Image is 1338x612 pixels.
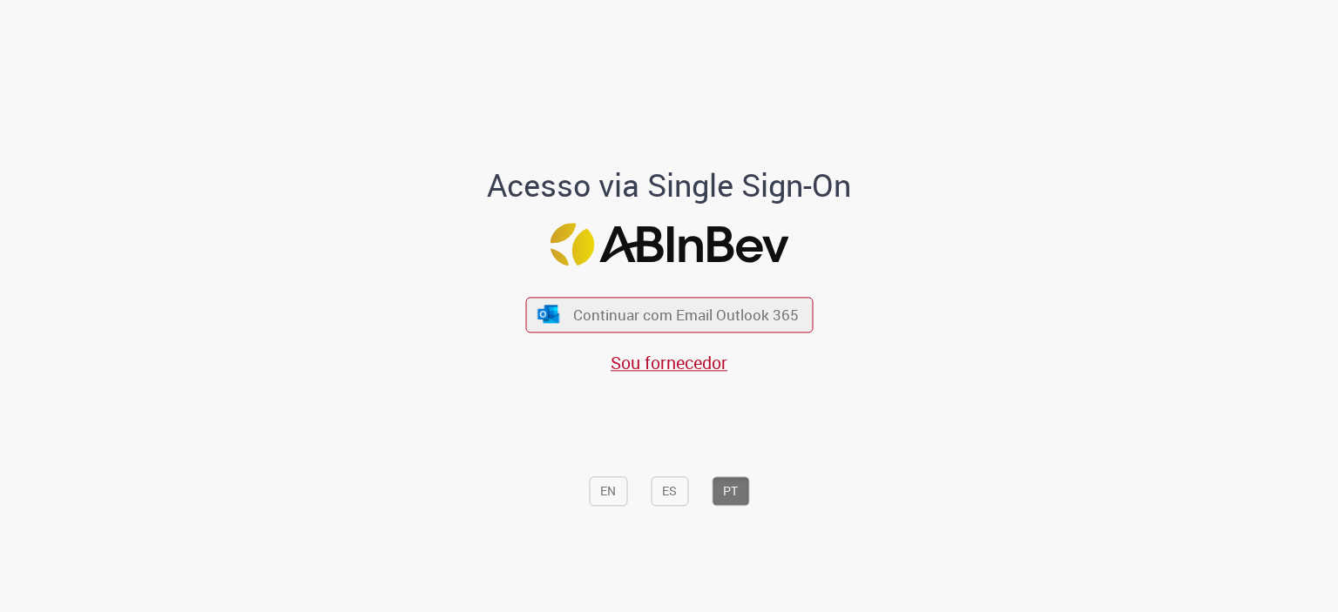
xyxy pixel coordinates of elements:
[428,168,911,203] h1: Acesso via Single Sign-On
[651,477,688,507] button: ES
[525,297,813,333] button: ícone Azure/Microsoft 360 Continuar com Email Outlook 365
[573,305,799,325] span: Continuar com Email Outlook 365
[550,224,788,266] img: Logo ABInBev
[589,477,627,507] button: EN
[611,351,727,374] a: Sou fornecedor
[537,305,561,323] img: ícone Azure/Microsoft 360
[712,477,749,507] button: PT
